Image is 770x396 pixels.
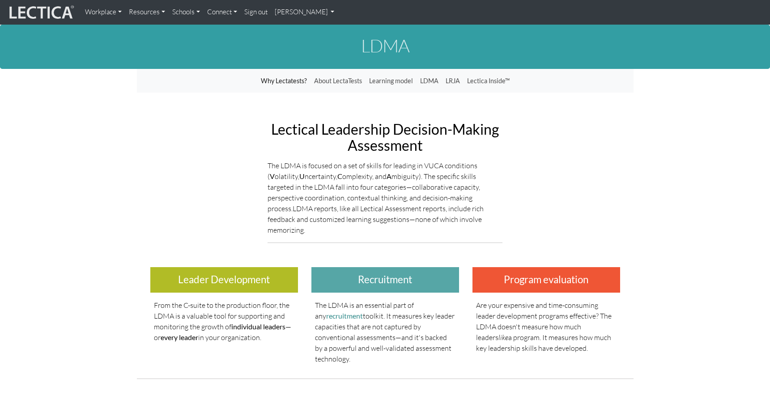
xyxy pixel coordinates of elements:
[154,300,294,343] p: From the C-suite to the production floor, the LDMA is a valuable tool for supporting and monitori...
[311,72,366,89] a: About LectaTests
[315,300,455,364] p: The LDMA is an essential part of any toolkit. It measures key leader capacities that are not capt...
[326,311,363,320] a: recruitment
[231,322,285,331] strong: individual leaders
[268,121,502,153] h2: Lectical Leadership Decision-Making Assessment
[125,4,169,21] a: Resources
[337,172,342,180] strong: C
[417,72,442,89] a: LDMA
[464,72,513,89] a: Lectica Inside™
[299,172,305,180] strong: U
[7,4,74,21] img: lecticalive
[204,4,241,21] a: Connect
[257,72,311,89] a: Why Lectatests?
[137,36,634,55] h1: LDMA
[271,4,338,21] a: [PERSON_NAME]
[161,333,198,341] strong: every leader
[268,160,502,235] p: The LDMA is focused on a set of skills for leading in VUCA conditions ( olatility, ncertainty, om...
[169,4,204,21] a: Schools
[311,267,459,293] h3: Recruitment
[81,4,125,21] a: Workplace
[366,72,417,89] a: Learning model
[472,267,620,293] h3: Program evaluation
[498,333,508,342] em: like
[442,72,464,89] a: LRJA
[150,267,298,293] h3: Leader Development
[270,172,275,180] strong: V
[241,4,271,21] a: Sign out
[476,300,617,353] p: Are your expensive and time-consuming leader development programs effective? The LDMA doesn't mea...
[387,172,391,180] strong: A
